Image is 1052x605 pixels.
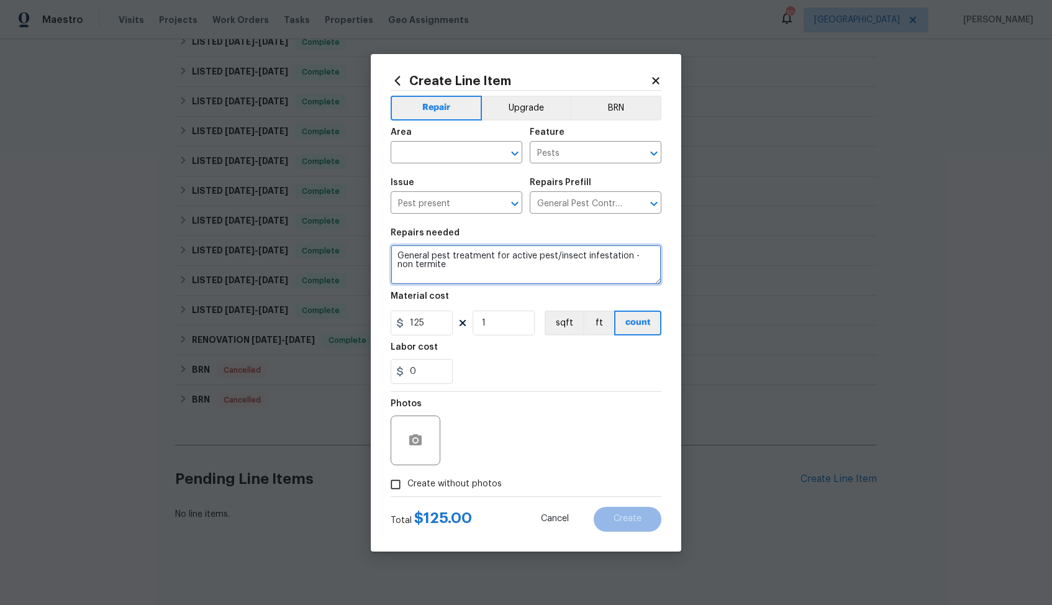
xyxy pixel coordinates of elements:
textarea: General pest treatment for active pest/insect infestation - non termite [391,245,661,284]
h5: Material cost [391,292,449,301]
button: Cancel [521,507,589,532]
h2: Create Line Item [391,74,650,88]
button: BRN [570,96,661,121]
span: Cancel [541,514,569,524]
span: Create without photos [407,478,502,491]
button: Open [506,145,524,162]
h5: Repairs needed [391,229,460,237]
button: ft [583,311,614,335]
span: Create [614,514,642,524]
h5: Photos [391,399,422,408]
button: sqft [545,311,583,335]
h5: Feature [530,128,565,137]
div: Total [391,512,472,527]
h5: Repairs Prefill [530,178,591,187]
button: Open [645,195,663,212]
button: Repair [391,96,482,121]
button: Open [506,195,524,212]
button: Create [594,507,661,532]
span: $ 125.00 [414,511,472,525]
button: Open [645,145,663,162]
h5: Issue [391,178,414,187]
h5: Area [391,128,412,137]
h5: Labor cost [391,343,438,352]
button: Upgrade [482,96,571,121]
button: count [614,311,661,335]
